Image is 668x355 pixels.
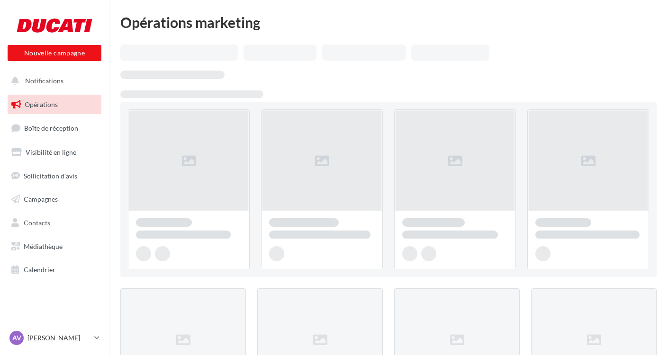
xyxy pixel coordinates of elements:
span: Opérations [25,100,58,108]
a: Boîte de réception [6,118,103,138]
span: Boîte de réception [24,124,78,132]
a: Campagnes [6,189,103,209]
button: Notifications [6,71,99,91]
span: Médiathèque [24,242,63,250]
button: Nouvelle campagne [8,45,101,61]
a: Sollicitation d'avis [6,166,103,186]
a: AV [PERSON_NAME] [8,329,101,347]
p: [PERSON_NAME] [27,333,90,343]
a: Contacts [6,213,103,233]
span: Sollicitation d'avis [24,171,77,179]
a: Médiathèque [6,237,103,257]
a: Opérations [6,95,103,115]
span: Visibilité en ligne [26,148,76,156]
span: Notifications [25,77,63,85]
span: Contacts [24,219,50,227]
span: AV [12,333,21,343]
a: Calendrier [6,260,103,280]
a: Visibilité en ligne [6,142,103,162]
div: Opérations marketing [120,15,657,29]
span: Campagnes [24,195,58,203]
span: Calendrier [24,266,55,274]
